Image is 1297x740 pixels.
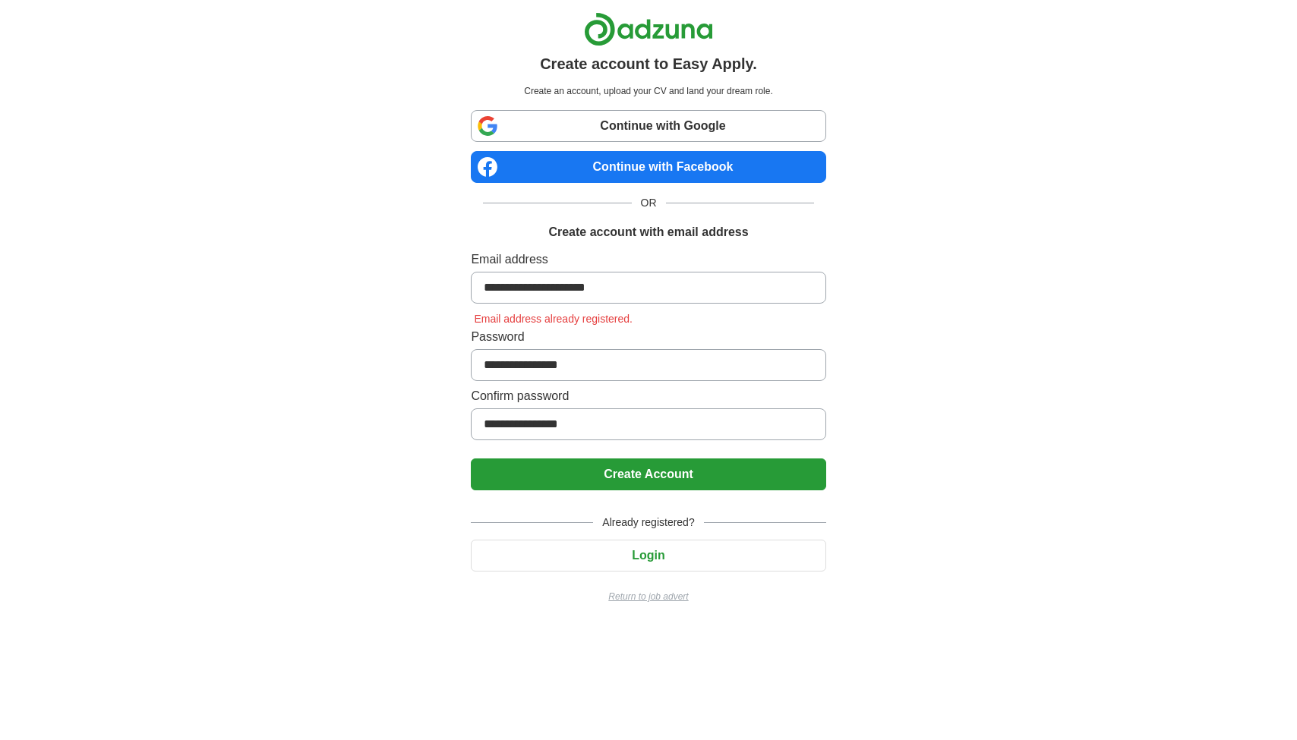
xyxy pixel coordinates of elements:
[471,250,825,269] label: Email address
[471,458,825,490] button: Create Account
[471,328,825,346] label: Password
[632,195,666,211] span: OR
[471,549,825,562] a: Login
[593,515,703,531] span: Already registered?
[471,540,825,572] button: Login
[471,387,825,405] label: Confirm password
[584,12,713,46] img: Adzuna logo
[471,313,636,325] span: Email address already registered.
[548,223,748,241] h1: Create account with email address
[471,110,825,142] a: Continue with Google
[474,84,822,98] p: Create an account, upload your CV and land your dream role.
[471,151,825,183] a: Continue with Facebook
[471,590,825,603] a: Return to job advert
[540,52,757,75] h1: Create account to Easy Apply.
